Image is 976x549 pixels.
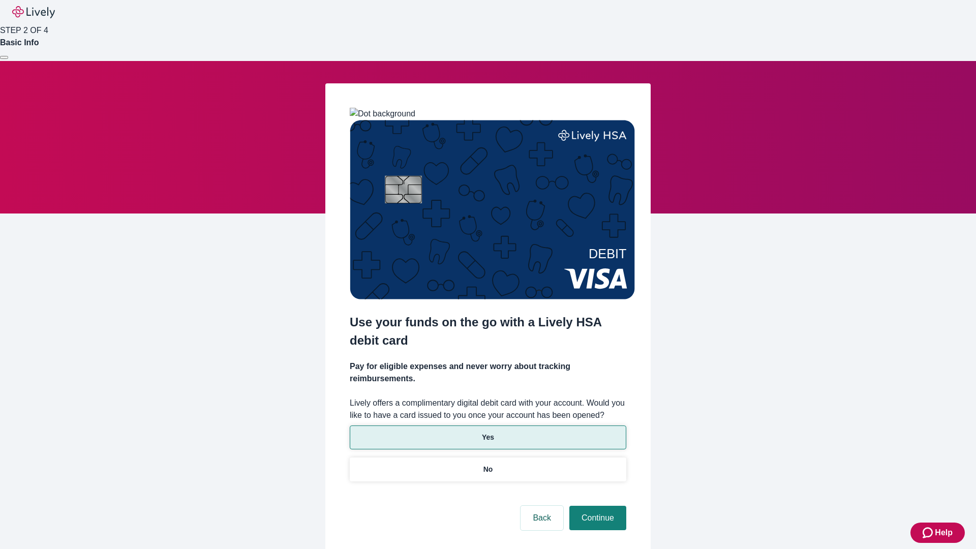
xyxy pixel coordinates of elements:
[350,425,626,449] button: Yes
[350,313,626,350] h2: Use your funds on the go with a Lively HSA debit card
[482,432,494,443] p: Yes
[350,397,626,421] label: Lively offers a complimentary digital debit card with your account. Would you like to have a card...
[910,523,965,543] button: Zendesk support iconHelp
[350,457,626,481] button: No
[569,506,626,530] button: Continue
[350,108,415,120] img: Dot background
[483,464,493,475] p: No
[12,6,55,18] img: Lively
[521,506,563,530] button: Back
[350,120,635,299] img: Debit card
[350,360,626,385] h4: Pay for eligible expenses and never worry about tracking reimbursements.
[923,527,935,539] svg: Zendesk support icon
[935,527,953,539] span: Help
